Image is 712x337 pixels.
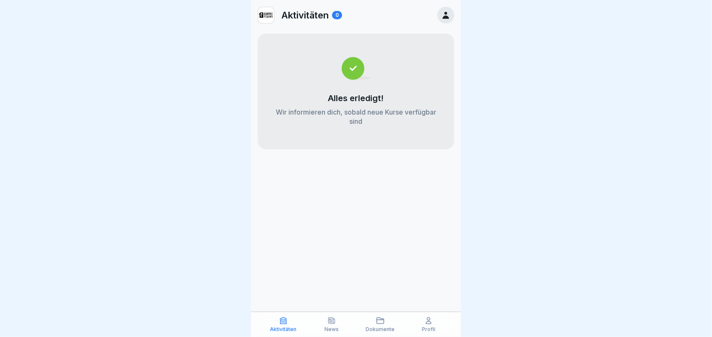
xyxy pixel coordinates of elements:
[270,327,296,332] p: Aktivitäten
[366,327,395,332] p: Dokumente
[281,10,329,21] p: Aktivitäten
[275,107,437,126] p: Wir informieren dich, sobald neue Kurse verfügbar sind
[332,11,342,19] div: 0
[325,327,339,332] p: News
[422,327,435,332] p: Profil
[342,57,371,80] img: completed.svg
[258,7,274,23] img: qseofouj91z1f4yix4uzne48.png
[328,93,384,103] p: Alles erledigt!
